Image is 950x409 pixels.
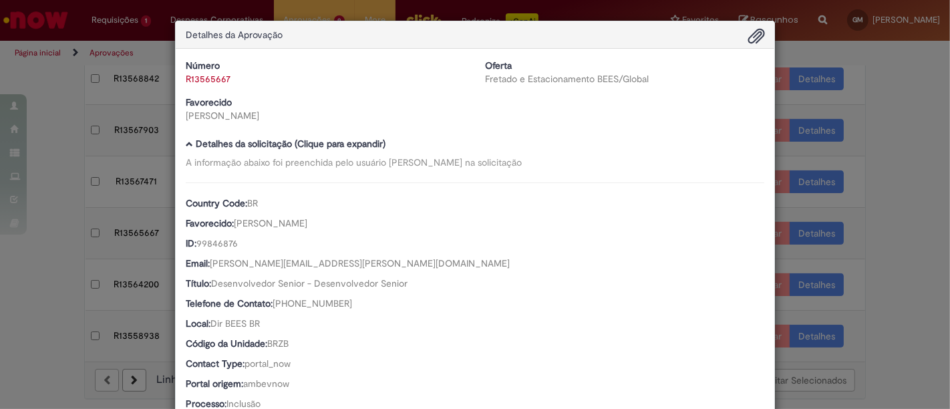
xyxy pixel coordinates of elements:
[186,73,230,85] a: R13565667
[186,358,245,370] b: Contact Type:
[186,59,220,72] b: Número
[186,29,283,41] span: Detalhes da Aprovação
[247,197,258,209] span: BR
[196,138,385,150] b: Detalhes da solicitação (Clique para expandir)
[186,297,273,309] b: Telefone de Contato:
[211,277,408,289] span: Desenvolvedor Senior - Desenvolvedor Senior
[186,156,764,169] div: A informação abaixo foi preenchida pelo usuário [PERSON_NAME] na solicitação
[210,317,260,329] span: Dir BEES BR
[186,317,210,329] b: Local:
[186,277,211,289] b: Título:
[485,72,764,86] div: Fretado e Estacionamento BEES/Global
[210,257,510,269] span: [PERSON_NAME][EMAIL_ADDRESS][PERSON_NAME][DOMAIN_NAME]
[186,197,247,209] b: Country Code:
[186,96,232,108] b: Favorecido
[186,109,465,122] div: [PERSON_NAME]
[267,337,289,350] span: BRZB
[186,237,196,249] b: ID:
[196,237,238,249] span: 99846876
[186,337,267,350] b: Código da Unidade:
[243,378,289,390] span: ambevnow
[186,217,234,229] b: Favorecido:
[186,139,764,149] h5: Detalhes da solicitação (Clique para expandir)
[186,378,243,390] b: Portal origem:
[234,217,307,229] span: [PERSON_NAME]
[485,59,512,72] b: Oferta
[245,358,291,370] span: portal_now
[273,297,352,309] span: [PHONE_NUMBER]
[186,257,210,269] b: Email:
